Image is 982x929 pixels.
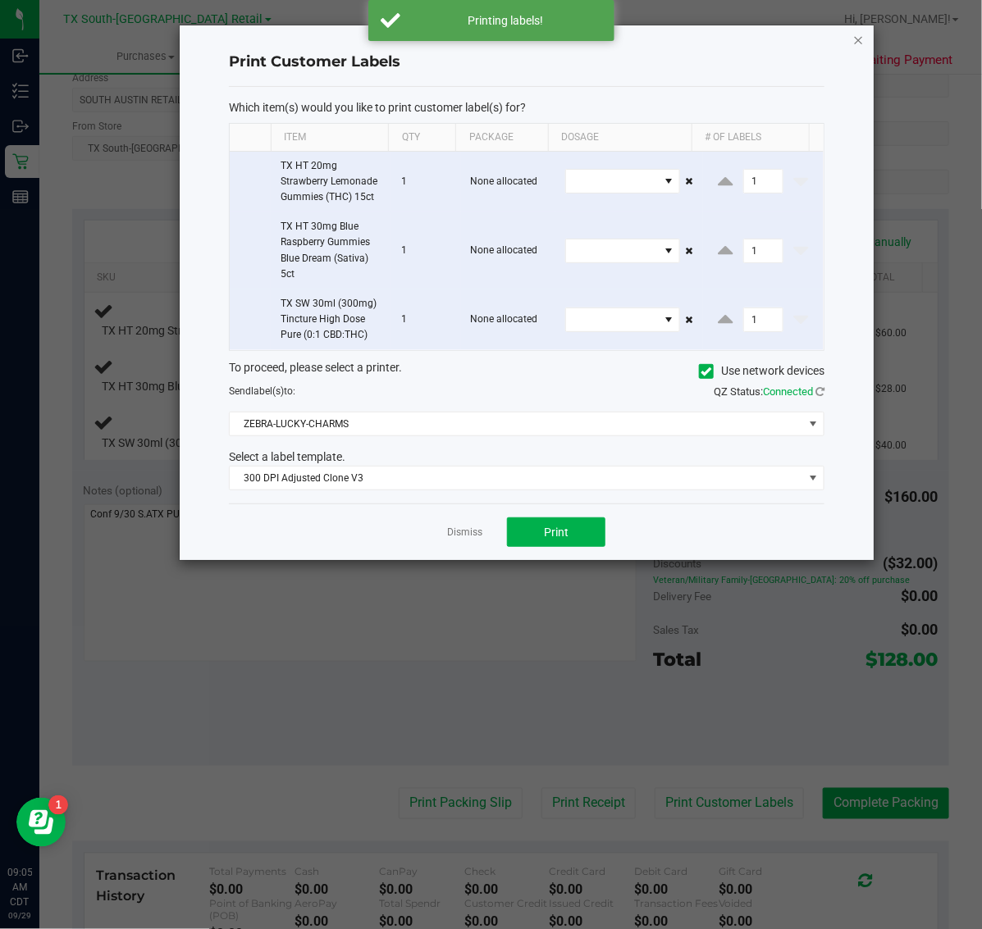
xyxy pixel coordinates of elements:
[230,467,803,490] span: 300 DPI Adjusted Clone V3
[455,124,548,152] th: Package
[271,152,392,213] td: TX HT 20mg Strawberry Lemonade Gummies (THC) 15ct
[229,52,824,73] h4: Print Customer Labels
[229,385,295,397] span: Send to:
[16,798,66,847] iframe: Resource center
[271,124,389,152] th: Item
[447,526,482,540] a: Dismiss
[692,124,810,152] th: # of labels
[251,385,284,397] span: label(s)
[391,289,460,350] td: 1
[763,385,813,398] span: Connected
[391,212,460,289] td: 1
[229,100,824,115] p: Which item(s) would you like to print customer label(s) for?
[461,289,556,350] td: None allocated
[699,362,824,380] label: Use network devices
[507,517,605,547] button: Print
[391,152,460,213] td: 1
[230,412,803,435] span: ZEBRA-LUCKY-CHARMS
[48,795,68,815] iframe: Resource center unread badge
[461,212,556,289] td: None allocated
[388,124,455,152] th: Qty
[461,152,556,213] td: None allocated
[714,385,824,398] span: QZ Status:
[271,289,392,350] td: TX SW 30ml (300mg) Tincture High Dose Pure (0:1 CBD:THC)
[271,212,392,289] td: TX HT 30mg Blue Raspberry Gummies Blue Dream (Sativa) 5ct
[544,526,569,539] span: Print
[409,12,602,29] div: Printing labels!
[217,359,837,384] div: To proceed, please select a printer.
[548,124,691,152] th: Dosage
[217,449,837,466] div: Select a label template.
